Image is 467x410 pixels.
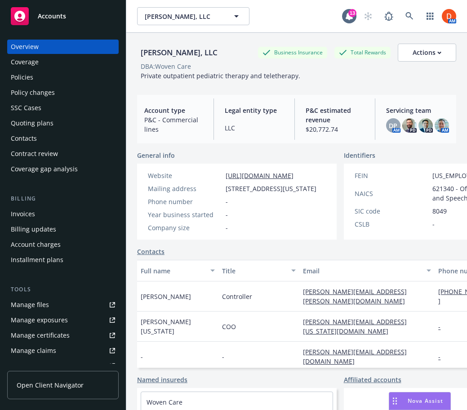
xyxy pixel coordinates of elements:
div: Coverage gap analysis [11,162,78,176]
span: [PERSON_NAME] [141,292,191,301]
div: SIC code [355,206,429,216]
a: Quoting plans [7,116,119,130]
a: Contract review [7,147,119,161]
a: SSC Cases [7,101,119,115]
div: Phone number [148,197,222,206]
span: Open Client Navigator [17,380,84,390]
span: P&C - Commercial lines [144,115,203,134]
div: Manage files [11,298,49,312]
a: Manage files [7,298,119,312]
img: photo [418,118,433,133]
div: Policies [11,70,33,85]
img: photo [435,118,449,133]
div: Billing [7,194,119,203]
a: Woven Care [147,398,182,406]
div: Tools [7,285,119,294]
div: Invoices [11,207,35,221]
button: Actions [398,44,456,62]
span: - [226,223,228,232]
div: Overview [11,40,39,54]
span: Legal entity type [225,106,283,115]
div: Drag to move [389,392,400,410]
div: FEIN [355,171,429,180]
button: Nova Assist [389,392,451,410]
span: - [226,197,228,206]
a: Accounts [7,4,119,29]
span: General info [137,151,175,160]
span: [PERSON_NAME][US_STATE] [141,317,215,336]
a: Installment plans [7,253,119,267]
a: Invoices [7,207,119,221]
div: Manage claims [11,343,56,358]
a: - [438,322,448,331]
a: Start snowing [359,7,377,25]
a: Policy changes [7,85,119,100]
a: Coverage gap analysis [7,162,119,176]
img: photo [402,118,417,133]
div: Website [148,171,222,180]
div: Mailing address [148,184,222,193]
div: Manage exposures [11,313,68,327]
div: Contract review [11,147,58,161]
div: CSLB [355,219,429,229]
div: Title [222,266,286,276]
span: Private outpatient pediatric therapy and teletherapy. [141,71,300,80]
div: Email [303,266,421,276]
span: 8049 [432,206,447,216]
span: $20,772.74 [306,125,364,134]
span: - [226,210,228,219]
div: SSC Cases [11,101,41,115]
a: Policies [7,70,119,85]
span: [STREET_ADDRESS][US_STATE] [226,184,316,193]
span: Identifiers [344,151,375,160]
span: DP [389,121,397,130]
a: Billing updates [7,222,119,236]
a: Manage BORs [7,359,119,373]
span: Accounts [38,13,66,20]
div: Company size [148,223,222,232]
button: Full name [137,260,218,281]
button: Title [218,260,300,281]
div: Full name [141,266,205,276]
span: Servicing team [386,106,449,115]
span: Controller [222,292,252,301]
a: [URL][DOMAIN_NAME] [226,171,294,180]
div: Coverage [11,55,39,69]
a: [PERSON_NAME][EMAIL_ADDRESS][US_STATE][DOMAIN_NAME] [303,317,407,335]
button: [PERSON_NAME], LLC [137,7,249,25]
span: - [141,352,143,361]
div: Total Rewards [334,47,391,58]
div: Actions [413,44,441,61]
span: COO [222,322,236,331]
a: Manage exposures [7,313,119,327]
div: DBA: Woven Care [141,62,191,71]
a: [PERSON_NAME][EMAIL_ADDRESS][PERSON_NAME][DOMAIN_NAME] [303,287,412,305]
button: Email [299,260,435,281]
a: Contacts [7,131,119,146]
div: Business Insurance [258,47,327,58]
div: Contacts [11,131,37,146]
a: Named insureds [137,375,187,384]
a: Overview [7,40,119,54]
span: P&C estimated revenue [306,106,364,125]
div: Installment plans [11,253,63,267]
a: Affiliated accounts [344,375,401,384]
a: Manage certificates [7,328,119,343]
div: NAICS [355,189,429,198]
div: Policy changes [11,85,55,100]
div: 13 [348,9,356,17]
div: Year business started [148,210,222,219]
img: photo [442,9,456,23]
div: Manage certificates [11,328,70,343]
div: [PERSON_NAME], LLC [137,47,221,58]
a: Coverage [7,55,119,69]
div: Quoting plans [11,116,53,130]
a: Report a Bug [380,7,398,25]
div: Manage BORs [11,359,53,373]
a: - [438,352,448,361]
span: - [432,219,435,229]
span: LLC [225,123,283,133]
span: [PERSON_NAME], LLC [145,12,222,21]
span: Nova Assist [408,397,443,405]
div: Billing updates [11,222,56,236]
